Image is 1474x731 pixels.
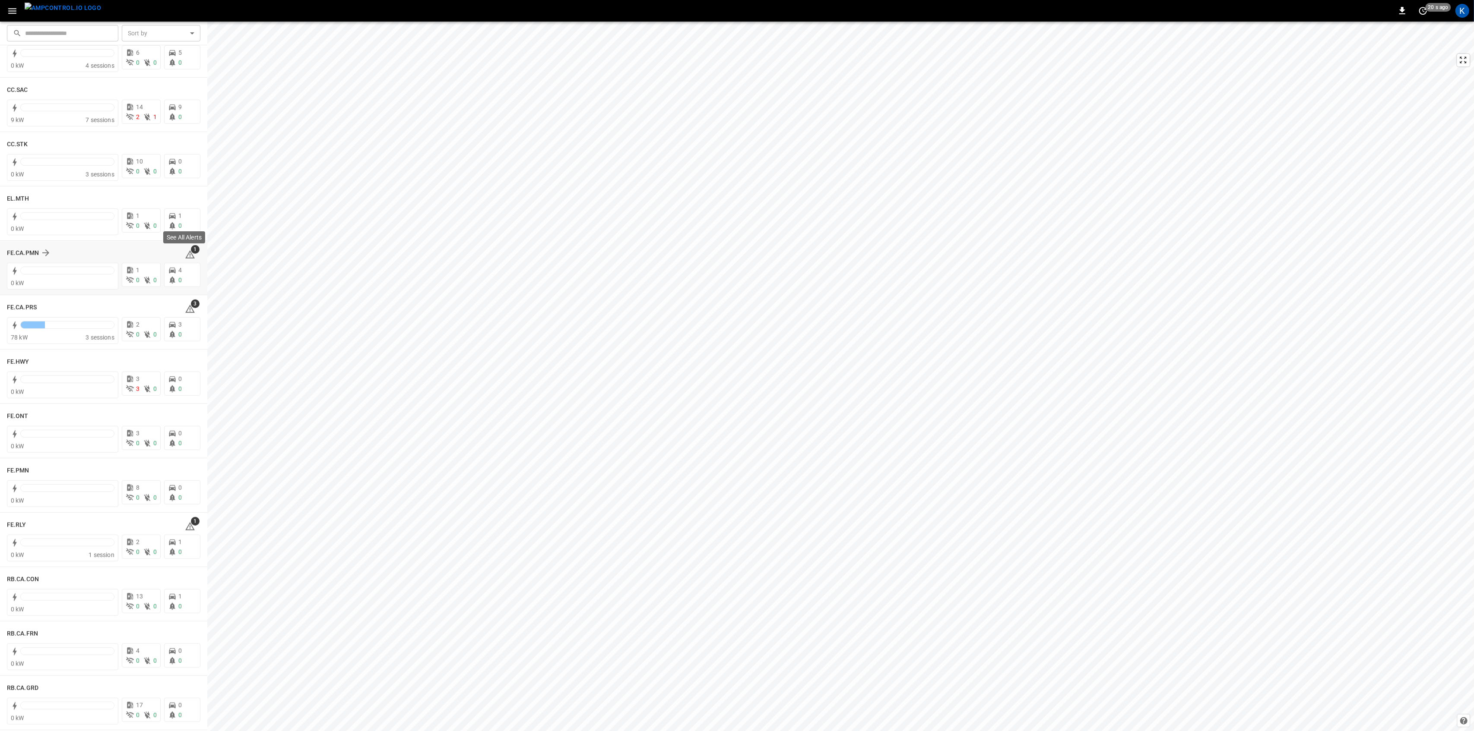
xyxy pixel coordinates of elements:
span: 0 [136,712,139,718]
h6: EL.MTH [7,194,29,204]
span: 0 [178,331,182,338]
span: 0 [178,430,182,437]
span: 0 [178,657,182,664]
span: 1 [178,212,182,219]
span: 0 [178,277,182,284]
span: 3 [136,385,139,392]
span: 0 kW [11,443,24,450]
span: 1 [178,593,182,600]
span: 0 [178,375,182,382]
span: 0 [153,440,157,447]
span: 9 kW [11,117,24,123]
span: 0 [153,222,157,229]
span: 0 [178,548,182,555]
span: 2 [136,321,139,328]
span: 9 [178,104,182,110]
span: 3 sessions [86,171,114,178]
span: 1 [136,212,139,219]
h6: FE.RLY [7,520,26,530]
span: 0 [178,385,182,392]
span: 0 [136,548,139,555]
span: 0 [178,222,182,229]
h6: CC.STK [7,140,28,149]
h6: FE.CA.PRS [7,303,37,312]
span: 0 [178,59,182,66]
span: 0 [153,59,157,66]
span: 1 [178,539,182,545]
span: 0 [136,494,139,501]
span: 3 sessions [86,334,114,341]
span: 2 [136,113,139,120]
span: 0 [153,331,157,338]
span: 0 kW [11,62,24,69]
h6: FE.HWY [7,357,29,367]
span: 0 [178,113,182,120]
span: 2 [136,539,139,545]
span: 20 s ago [1426,3,1451,12]
button: set refresh interval [1416,4,1430,18]
span: 0 [153,712,157,718]
span: 0 kW [11,715,24,722]
span: 0 [153,277,157,284]
span: 0 kW [11,660,24,667]
span: 0 kW [11,171,24,178]
span: 0 [178,712,182,718]
span: 3 [178,321,182,328]
span: 5 [178,49,182,56]
span: 0 [153,603,157,610]
span: 0 kW [11,551,24,558]
span: 0 kW [11,280,24,287]
span: 0 [136,168,139,175]
span: 0 [153,168,157,175]
h6: FE.CA.PMN [7,249,39,258]
h6: RB.CA.FRN [7,629,38,639]
span: 0 [136,440,139,447]
span: 0 [153,494,157,501]
h6: CC.SAC [7,85,28,95]
h6: RB.CA.GRD [7,684,38,693]
h6: FE.PMN [7,466,29,476]
img: ampcontrol.io logo [25,3,101,13]
span: 0 kW [11,225,24,232]
h6: FE.ONT [7,412,29,421]
span: 0 [153,548,157,555]
span: 13 [136,593,143,600]
span: 10 [136,158,143,165]
span: 0 kW [11,497,24,504]
span: 0 [153,385,157,392]
span: 0 kW [11,606,24,613]
span: 3 [136,430,139,437]
span: 17 [136,702,143,709]
span: 0 [178,484,182,491]
span: 0 [136,59,139,66]
span: 0 kW [11,388,24,395]
span: 0 [153,657,157,664]
span: 0 [136,331,139,338]
span: 78 kW [11,334,28,341]
span: 0 [178,603,182,610]
h6: RB.CA.CON [7,575,39,584]
span: 14 [136,104,143,110]
span: 0 [178,702,182,709]
span: 1 [136,267,139,274]
span: 4 [136,647,139,654]
span: 0 [136,222,139,229]
span: 1 [191,517,200,526]
span: 3 [191,299,200,308]
span: 6 [136,49,139,56]
span: 8 [136,484,139,491]
span: 0 [178,440,182,447]
span: 4 sessions [86,62,114,69]
span: 1 [191,245,200,254]
span: 0 [178,647,182,654]
span: 0 [178,494,182,501]
div: profile-icon [1455,4,1469,18]
span: 1 session [89,551,114,558]
span: 1 [153,113,157,120]
span: 0 [136,277,139,284]
span: 3 [136,375,139,382]
span: 0 [136,657,139,664]
p: See All Alerts [167,233,202,242]
span: 0 [136,603,139,610]
span: 7 sessions [86,117,114,123]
